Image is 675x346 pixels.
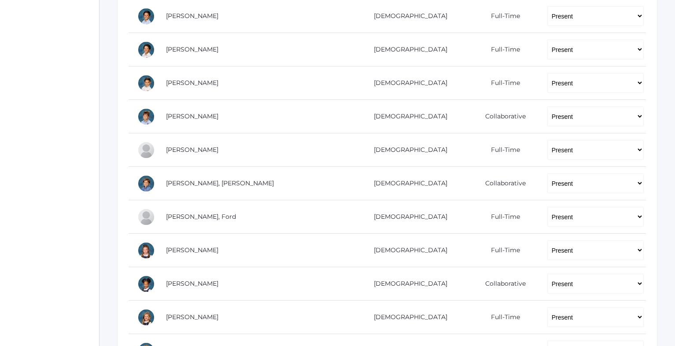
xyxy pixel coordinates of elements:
div: Dominic Abrea [137,7,155,25]
td: Full-Time [466,234,538,267]
a: [PERSON_NAME] [166,45,218,53]
a: [PERSON_NAME], Ford [166,213,236,221]
a: [PERSON_NAME] [166,146,218,154]
a: [PERSON_NAME], [PERSON_NAME] [166,179,274,187]
td: Full-Time [466,133,538,167]
td: Full-Time [466,66,538,100]
td: Collaborative [466,167,538,200]
a: [PERSON_NAME] [166,79,218,87]
div: Grayson Abrea [137,41,155,59]
div: Austen Crosby [137,175,155,192]
div: Obadiah Bradley [137,108,155,125]
div: Chloé Noëlle Cope [137,141,155,159]
div: Gracelyn Lavallee [137,309,155,326]
div: Crue Harris [137,275,155,293]
td: [DEMOGRAPHIC_DATA] [348,234,466,267]
td: Collaborative [466,100,538,133]
div: Lyla Foster [137,242,155,259]
td: Full-Time [466,301,538,334]
a: [PERSON_NAME] [166,246,218,254]
div: Owen Bernardez [137,74,155,92]
td: [DEMOGRAPHIC_DATA] [348,301,466,334]
td: [DEMOGRAPHIC_DATA] [348,200,466,234]
td: [DEMOGRAPHIC_DATA] [348,66,466,100]
td: [DEMOGRAPHIC_DATA] [348,167,466,200]
td: Full-Time [466,33,538,66]
td: [DEMOGRAPHIC_DATA] [348,33,466,66]
a: [PERSON_NAME] [166,112,218,120]
a: [PERSON_NAME] [166,12,218,20]
td: Full-Time [466,200,538,234]
div: Ford Ferris [137,208,155,226]
td: [DEMOGRAPHIC_DATA] [348,267,466,301]
a: [PERSON_NAME] [166,280,218,287]
td: [DEMOGRAPHIC_DATA] [348,100,466,133]
td: Collaborative [466,267,538,301]
td: [DEMOGRAPHIC_DATA] [348,133,466,167]
a: [PERSON_NAME] [166,313,218,321]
